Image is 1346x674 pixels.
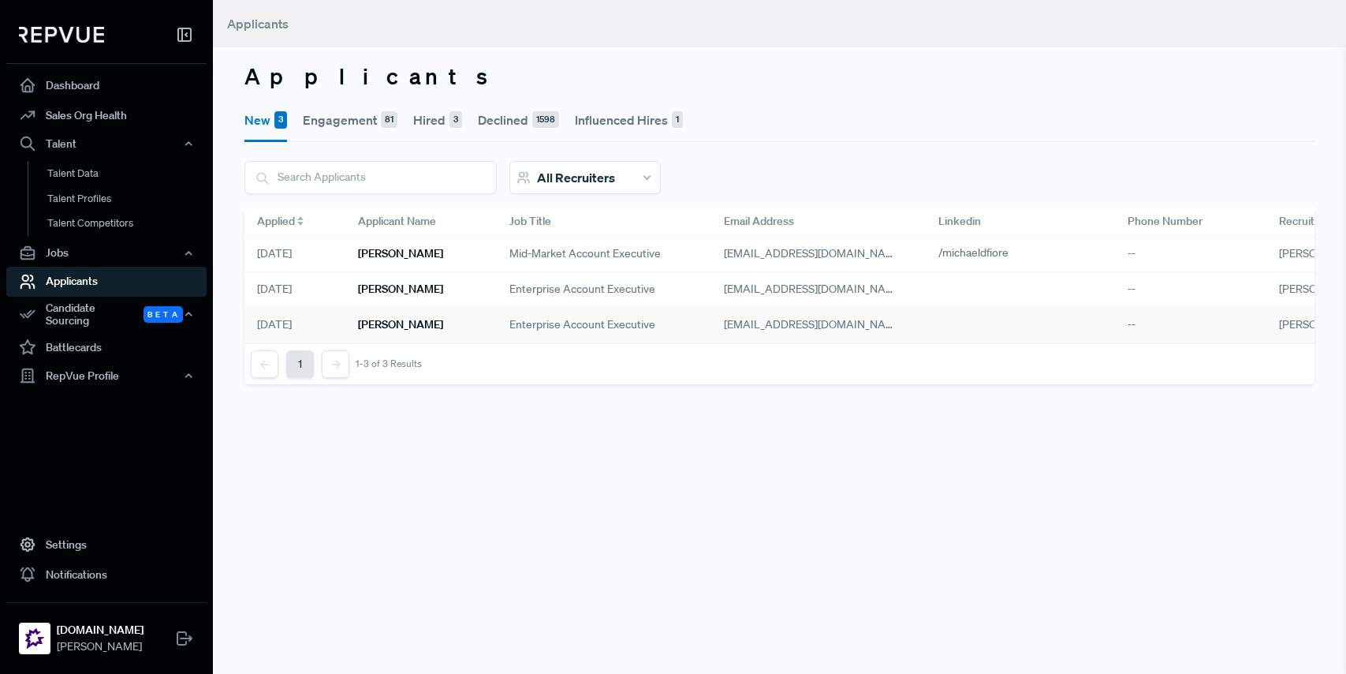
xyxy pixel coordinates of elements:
a: /michaeldfiore [938,245,1027,260]
button: RepVue Profile [6,362,207,389]
div: 3 [274,111,287,129]
button: Engagement81 [303,98,397,142]
div: -- [1115,237,1266,272]
button: Talent [6,130,207,157]
a: Gong.io[DOMAIN_NAME][PERSON_NAME] [6,602,207,661]
button: New3 [244,98,287,142]
span: Applicant Name [358,213,436,230]
span: [EMAIL_ADDRESS][DOMAIN_NAME] [724,317,904,331]
span: [PERSON_NAME] [57,638,144,655]
span: Linkedin [938,213,981,230]
span: Beta [144,306,183,323]
div: 81 [381,111,397,129]
button: Jobs [6,240,207,267]
h6: [PERSON_NAME] [358,318,443,331]
span: Applicants [227,16,289,32]
a: Talent Competitors [28,211,228,236]
button: Hired3 [413,98,462,142]
div: [DATE] [244,237,345,272]
h6: [PERSON_NAME] [358,247,443,260]
span: [EMAIL_ADDRESS][DOMAIN_NAME] [724,246,904,260]
span: Applied [257,213,295,230]
div: 1 [672,111,683,129]
span: Enterprise Account Executive [509,281,655,298]
button: Previous [251,350,278,378]
div: 1598 [532,111,559,129]
span: All Recruiters [537,170,615,185]
span: Phone Number [1128,213,1202,230]
h6: [PERSON_NAME] [358,283,443,296]
button: Candidate Sourcing Beta [6,297,207,333]
span: Enterprise Account Executive [509,316,655,333]
h3: Applicants [244,63,1314,90]
button: Declined1598 [478,98,559,142]
div: -- [1115,308,1266,343]
strong: [DOMAIN_NAME] [57,622,144,638]
span: Mid-Market Account Executive [509,245,661,262]
span: Recruiter(s) [1279,213,1337,230]
a: Settings [6,530,207,560]
div: [DATE] [244,272,345,308]
a: Sales Org Health [6,100,207,130]
span: Job Title [509,213,551,230]
span: [EMAIL_ADDRESS][DOMAIN_NAME] [724,282,904,296]
a: Talent Data [28,161,228,186]
a: Notifications [6,560,207,590]
button: Next [322,350,349,378]
a: Talent Profiles [28,186,228,212]
img: Gong.io [22,626,47,651]
img: RepVue [19,27,104,43]
div: Candidate Sourcing [6,297,207,333]
a: Dashboard [6,70,207,100]
div: 3 [449,111,462,129]
a: Applicants [6,267,207,297]
span: /michaeldfiore [938,245,1009,260]
div: -- [1115,272,1266,308]
span: Email Address [724,213,794,230]
button: 1 [286,350,314,378]
div: Toggle SortBy [244,207,345,237]
div: 1-3 of 3 Results [356,358,422,369]
nav: pagination [251,350,422,378]
a: Battlecards [6,332,207,362]
input: Search Applicants [245,162,496,193]
div: [DATE] [244,308,345,343]
button: Influenced Hires 1 [575,98,683,142]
